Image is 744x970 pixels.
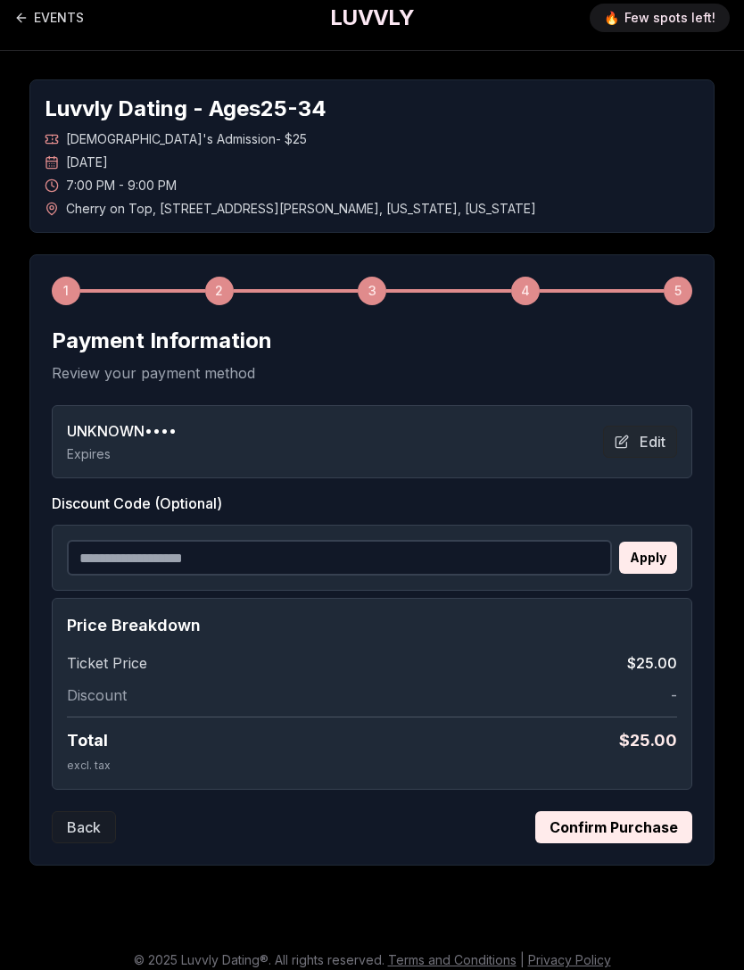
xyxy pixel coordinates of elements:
span: [DATE] [66,153,108,171]
div: 5 [664,277,692,305]
div: 3 [358,277,386,305]
span: Discount [67,684,127,706]
span: UNKNOWN •••• [67,420,177,442]
span: excl. tax [67,759,111,772]
div: 4 [511,277,540,305]
a: Terms and Conditions [388,952,517,967]
span: | [520,952,525,967]
span: [DEMOGRAPHIC_DATA]'s Admission - $25 [66,130,307,148]
span: Few spots left! [624,9,715,27]
span: - [671,684,677,706]
p: Expires [67,445,177,463]
span: Ticket Price [67,652,147,674]
h4: Price Breakdown [67,613,677,638]
div: 2 [205,277,234,305]
button: Confirm Purchase [535,811,692,843]
div: 1 [52,277,80,305]
button: Edit [603,426,677,458]
span: $ 25.00 [619,728,677,753]
p: Review your payment method [52,362,692,384]
button: Apply [619,542,677,574]
a: LUVVLY [330,4,414,32]
button: Back [52,811,116,843]
span: 🔥 [604,9,619,27]
span: 7:00 PM - 9:00 PM [66,177,177,195]
h2: Payment Information [52,327,692,355]
span: $25.00 [627,652,677,674]
span: Cherry on Top , [STREET_ADDRESS][PERSON_NAME] , [US_STATE] , [US_STATE] [66,200,536,218]
a: Privacy Policy [528,952,611,967]
span: Total [67,728,108,753]
label: Discount Code (Optional) [52,493,692,514]
h1: Luvvly Dating - Ages 25 - 34 [45,95,699,123]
